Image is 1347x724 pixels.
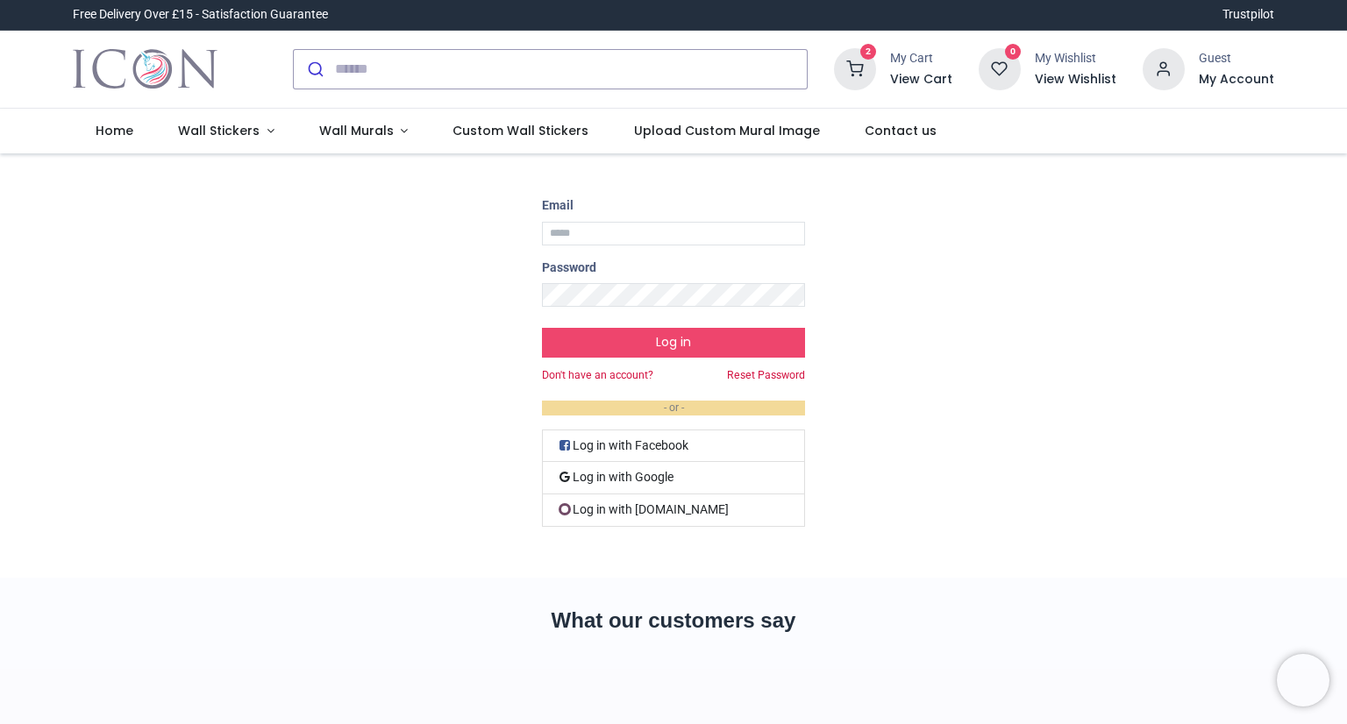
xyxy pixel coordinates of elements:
[865,122,937,139] span: Contact us
[73,45,217,94] img: Icon Wall Stickers
[890,71,952,89] a: View Cart
[1005,44,1022,60] sup: 0
[1035,71,1116,89] a: View Wishlist
[296,109,431,154] a: Wall Murals
[1199,71,1274,89] a: My Account
[155,109,296,154] a: Wall Stickers
[542,368,653,383] a: Don't have an account?
[834,60,876,75] a: 2
[542,462,805,494] a: Log in with Google
[542,429,805,463] a: Log in with Facebook
[178,122,260,139] span: Wall Stickers
[542,197,574,215] label: Email
[73,606,1274,635] h2: What our customers say
[542,328,805,358] button: Log in
[1199,50,1274,67] div: Guest
[96,122,133,139] span: Home
[319,122,394,139] span: Wall Murals
[453,122,588,139] span: Custom Wall Stickers
[979,60,1021,75] a: 0
[860,44,877,60] sup: 2
[1222,6,1274,24] a: Trustpilot
[294,50,335,89] button: Submit
[542,494,805,527] a: Log in with [DOMAIN_NAME]
[73,6,328,24] div: Free Delivery Over £15 - Satisfaction Guarantee
[73,45,217,94] a: Logo of Icon Wall Stickers
[1035,50,1116,67] div: My Wishlist
[727,368,805,383] a: Reset Password
[542,259,596,277] label: Password
[890,50,952,67] div: My Cart
[542,401,805,415] em: - or -
[1277,654,1329,706] iframe: Brevo live chat
[634,122,820,139] span: Upload Custom Mural Image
